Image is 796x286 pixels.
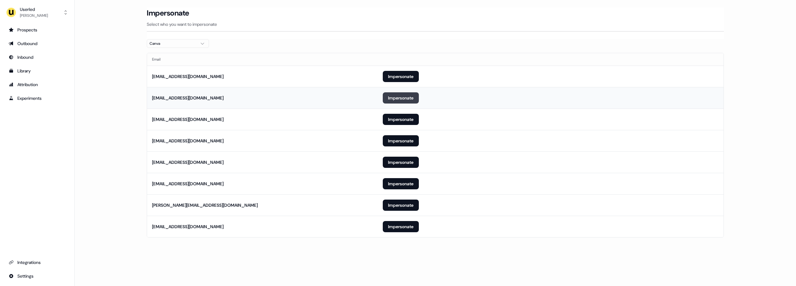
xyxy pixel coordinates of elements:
[5,52,69,62] a: Go to Inbound
[147,21,724,27] p: Select who you want to impersonate
[9,27,66,33] div: Prospects
[152,116,224,122] div: [EMAIL_ADDRESS][DOMAIN_NAME]
[152,95,224,101] div: [EMAIL_ADDRESS][DOMAIN_NAME]
[9,81,66,88] div: Attribution
[383,221,419,232] button: Impersonate
[152,202,258,208] div: [PERSON_NAME][EMAIL_ADDRESS][DOMAIN_NAME]
[20,12,48,19] div: [PERSON_NAME]
[5,25,69,35] a: Go to prospects
[5,80,69,90] a: Go to attribution
[152,138,224,144] div: [EMAIL_ADDRESS][DOMAIN_NAME]
[383,114,419,125] button: Impersonate
[152,224,224,230] div: [EMAIL_ADDRESS][DOMAIN_NAME]
[5,66,69,76] a: Go to templates
[20,6,48,12] div: Userled
[147,53,378,66] th: Email
[9,259,66,265] div: Integrations
[9,95,66,101] div: Experiments
[383,135,419,146] button: Impersonate
[5,93,69,103] a: Go to experiments
[9,40,66,47] div: Outbound
[5,271,69,281] a: Go to integrations
[152,73,224,80] div: [EMAIL_ADDRESS][DOMAIN_NAME]
[383,178,419,189] button: Impersonate
[5,5,69,20] button: Userled[PERSON_NAME]
[383,71,419,82] button: Impersonate
[152,181,224,187] div: [EMAIL_ADDRESS][DOMAIN_NAME]
[5,257,69,267] a: Go to integrations
[9,68,66,74] div: Library
[152,159,224,165] div: [EMAIL_ADDRESS][DOMAIN_NAME]
[5,39,69,48] a: Go to outbound experience
[147,39,209,48] button: Canva
[383,92,419,104] button: Impersonate
[383,157,419,168] button: Impersonate
[9,54,66,60] div: Inbound
[150,40,196,47] div: Canva
[9,273,66,279] div: Settings
[147,8,189,18] h3: Impersonate
[383,200,419,211] button: Impersonate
